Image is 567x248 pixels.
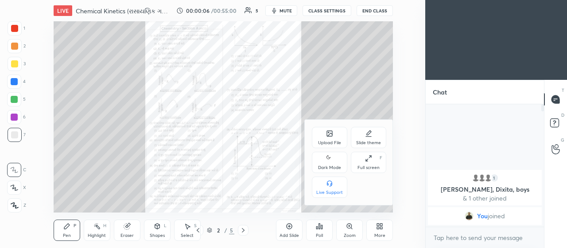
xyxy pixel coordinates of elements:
[380,156,382,160] div: F
[357,165,380,170] div: Full screen
[316,190,343,195] div: Live Support
[318,141,341,145] div: Upload File
[318,165,341,170] div: Dark Mode
[356,141,381,145] div: Slide theme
